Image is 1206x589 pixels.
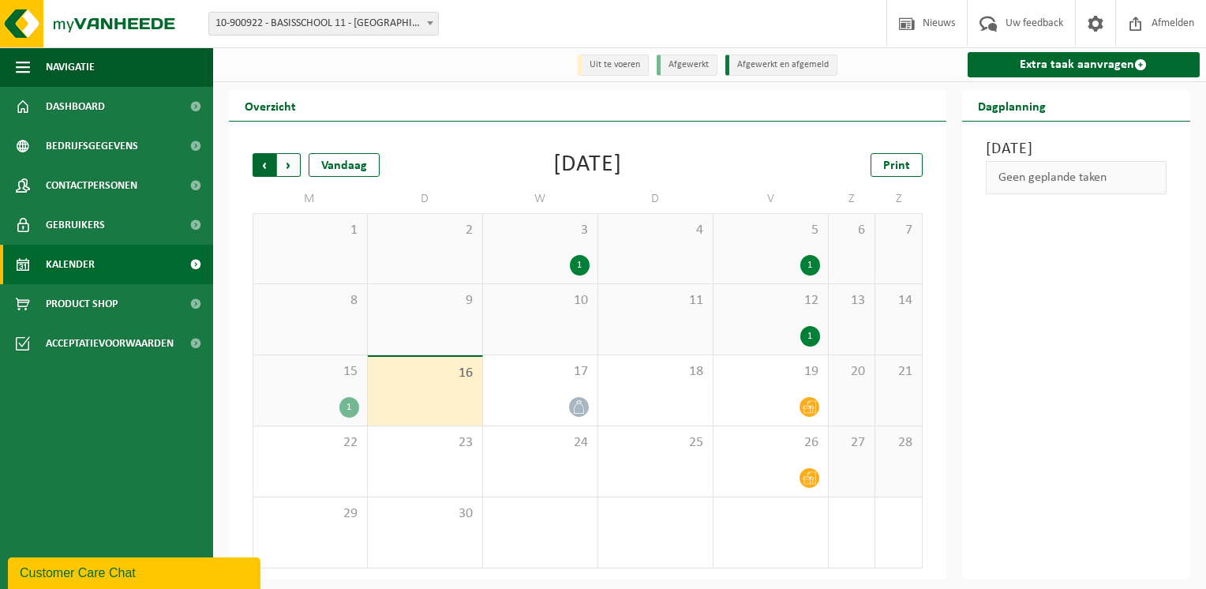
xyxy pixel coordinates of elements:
[570,255,590,276] div: 1
[721,434,820,452] span: 26
[871,153,923,177] a: Print
[209,13,438,35] span: 10-900922 - BASISSCHOOL 11 - MARIAKERKE
[800,326,820,347] div: 1
[721,222,820,239] span: 5
[606,434,705,452] span: 25
[713,185,829,213] td: V
[875,185,922,213] td: Z
[721,363,820,381] span: 19
[968,52,1200,77] a: Extra taak aanvragen
[883,434,913,452] span: 28
[883,292,913,310] span: 14
[253,185,368,213] td: M
[483,185,598,213] td: W
[253,153,276,177] span: Vorige
[657,54,717,76] li: Afgewerkt
[46,284,118,324] span: Product Shop
[491,363,590,381] span: 17
[883,159,910,172] span: Print
[46,126,138,166] span: Bedrijfsgegevens
[261,505,359,523] span: 29
[606,222,705,239] span: 4
[578,54,649,76] li: Uit te voeren
[491,222,590,239] span: 3
[725,54,837,76] li: Afgewerkt en afgemeld
[46,87,105,126] span: Dashboard
[376,292,474,310] span: 9
[598,185,713,213] td: D
[277,153,301,177] span: Volgende
[339,397,359,418] div: 1
[837,434,867,452] span: 27
[962,90,1062,121] h2: Dagplanning
[800,255,820,276] div: 1
[368,185,483,213] td: D
[208,12,439,36] span: 10-900922 - BASISSCHOOL 11 - MARIAKERKE
[837,222,867,239] span: 6
[376,365,474,382] span: 16
[829,185,875,213] td: Z
[261,292,359,310] span: 8
[46,166,137,205] span: Contactpersonen
[309,153,380,177] div: Vandaag
[491,434,590,452] span: 24
[261,222,359,239] span: 1
[46,245,95,284] span: Kalender
[883,363,913,381] span: 21
[837,363,867,381] span: 20
[8,554,264,589] iframe: chat widget
[46,324,174,363] span: Acceptatievoorwaarden
[553,153,622,177] div: [DATE]
[376,434,474,452] span: 23
[883,222,913,239] span: 7
[376,222,474,239] span: 2
[986,161,1167,194] div: Geen geplande taken
[986,137,1167,161] h3: [DATE]
[721,292,820,310] span: 12
[606,363,705,381] span: 18
[491,292,590,310] span: 10
[261,434,359,452] span: 22
[376,505,474,523] span: 30
[837,292,867,310] span: 13
[46,47,95,87] span: Navigatie
[46,205,105,245] span: Gebruikers
[606,292,705,310] span: 11
[229,90,312,121] h2: Overzicht
[261,363,359,381] span: 15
